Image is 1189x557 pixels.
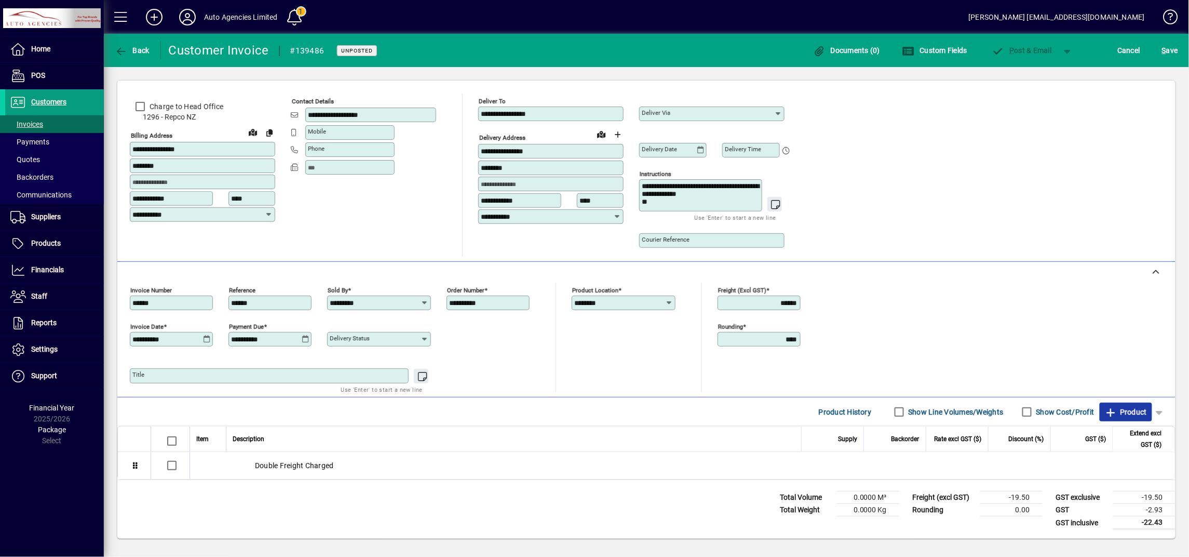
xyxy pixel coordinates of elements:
[290,43,325,59] div: #139486
[138,8,171,26] button: Add
[132,371,144,378] mat-label: Title
[130,323,164,330] mat-label: Invoice date
[642,145,677,153] mat-label: Delivery date
[10,155,40,164] span: Quotes
[104,41,161,60] app-page-header-button: Back
[1051,492,1113,504] td: GST exclusive
[31,213,61,221] span: Suppliers
[935,433,982,445] span: Rate excl GST ($)
[10,173,53,181] span: Backorders
[130,287,172,294] mat-label: Invoice number
[5,284,104,310] a: Staff
[593,126,610,142] a: View on map
[5,310,104,336] a: Reports
[1100,403,1152,421] button: Product
[718,323,743,330] mat-label: Rounding
[1115,41,1143,60] button: Cancel
[1162,46,1166,55] span: S
[30,404,75,412] span: Financial Year
[31,98,66,106] span: Customers
[308,128,326,135] mat-label: Mobile
[196,433,209,445] span: Item
[245,124,261,140] a: View on map
[328,287,348,294] mat-label: Sold by
[899,41,970,60] button: Custom Fields
[171,8,204,26] button: Profile
[5,231,104,257] a: Products
[1010,46,1015,55] span: P
[907,407,1004,417] label: Show Line Volumes/Weights
[992,46,1052,55] span: ost & Email
[695,211,776,223] mat-hint: Use 'Enter' to start a new line
[31,345,58,353] span: Settings
[838,433,857,445] span: Supply
[969,9,1145,25] div: [PERSON_NAME] [EMAIL_ADDRESS][DOMAIN_NAME]
[5,133,104,151] a: Payments
[718,287,766,294] mat-label: Freight (excl GST)
[1162,42,1178,59] span: ave
[31,292,47,300] span: Staff
[1113,504,1176,516] td: -2.93
[31,372,57,380] span: Support
[902,46,967,55] span: Custom Fields
[5,363,104,389] a: Support
[1105,404,1147,420] span: Product
[813,46,881,55] span: Documents (0)
[308,145,325,152] mat-label: Phone
[837,492,899,504] td: 0.0000 M³
[908,504,980,516] td: Rounding
[115,46,150,55] span: Back
[112,41,152,60] button: Back
[447,287,484,294] mat-label: Order number
[1119,428,1162,450] span: Extend excl GST ($)
[775,492,837,504] td: Total Volume
[1118,42,1141,59] span: Cancel
[147,101,223,112] label: Charge to Head Office
[261,124,278,141] button: Copy to Delivery address
[5,36,104,62] a: Home
[204,9,278,25] div: Auto Agencies Limited
[5,115,104,133] a: Invoices
[5,63,104,89] a: POS
[987,41,1057,60] button: Post & Email
[190,452,1175,479] div: Double Freight Charged
[642,109,670,116] mat-label: Deliver via
[815,403,876,421] button: Product History
[31,45,50,53] span: Home
[810,41,883,60] button: Documents (0)
[5,257,104,283] a: Financials
[1051,504,1113,516] td: GST
[980,504,1043,516] td: 0.00
[1009,433,1044,445] span: Discount (%)
[642,236,690,243] mat-label: Courier Reference
[479,98,506,105] mat-label: Deliver To
[330,335,370,342] mat-label: Delivery status
[341,383,423,395] mat-hint: Use 'Enter' to start a new line
[640,170,671,178] mat-label: Instructions
[891,433,920,445] span: Backorder
[31,319,57,327] span: Reports
[130,112,275,123] span: 1296 - Repco NZ
[341,47,373,54] span: Unposted
[5,168,104,186] a: Backorders
[1159,41,1181,60] button: Save
[31,266,64,274] span: Financials
[572,287,618,294] mat-label: Product location
[38,426,66,434] span: Package
[233,433,264,445] span: Description
[10,138,49,146] span: Payments
[5,186,104,204] a: Communications
[31,71,45,79] span: POS
[1113,516,1176,529] td: -22.43
[1051,516,1113,529] td: GST inclusive
[837,504,899,516] td: 0.0000 Kg
[10,120,43,128] span: Invoices
[1113,492,1176,504] td: -19.50
[1034,407,1095,417] label: Show Cost/Profit
[229,323,264,330] mat-label: Payment due
[229,287,255,294] mat-label: Reference
[725,145,761,153] mat-label: Delivery time
[819,404,872,420] span: Product History
[31,239,61,247] span: Products
[10,191,72,199] span: Communications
